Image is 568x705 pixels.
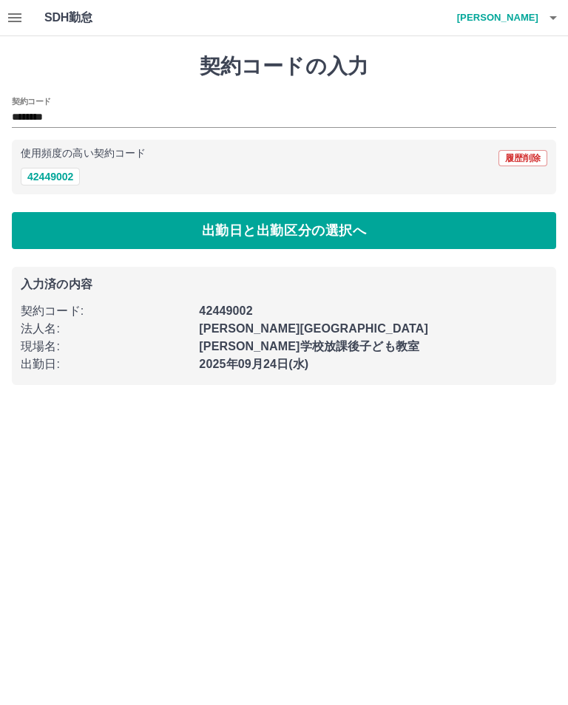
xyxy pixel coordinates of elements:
[199,358,308,370] b: 2025年09月24日(水)
[21,302,190,320] p: 契約コード :
[12,212,556,249] button: 出勤日と出勤区分の選択へ
[21,168,80,185] button: 42449002
[199,340,419,352] b: [PERSON_NAME]学校放課後子ども教室
[21,355,190,373] p: 出勤日 :
[21,279,547,290] p: 入力済の内容
[21,320,190,338] p: 法人名 :
[199,322,428,335] b: [PERSON_NAME][GEOGRAPHIC_DATA]
[21,338,190,355] p: 現場名 :
[12,95,51,107] h2: 契約コード
[12,54,556,79] h1: 契約コードの入力
[199,304,252,317] b: 42449002
[498,150,547,166] button: 履歴削除
[21,149,146,159] p: 使用頻度の高い契約コード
